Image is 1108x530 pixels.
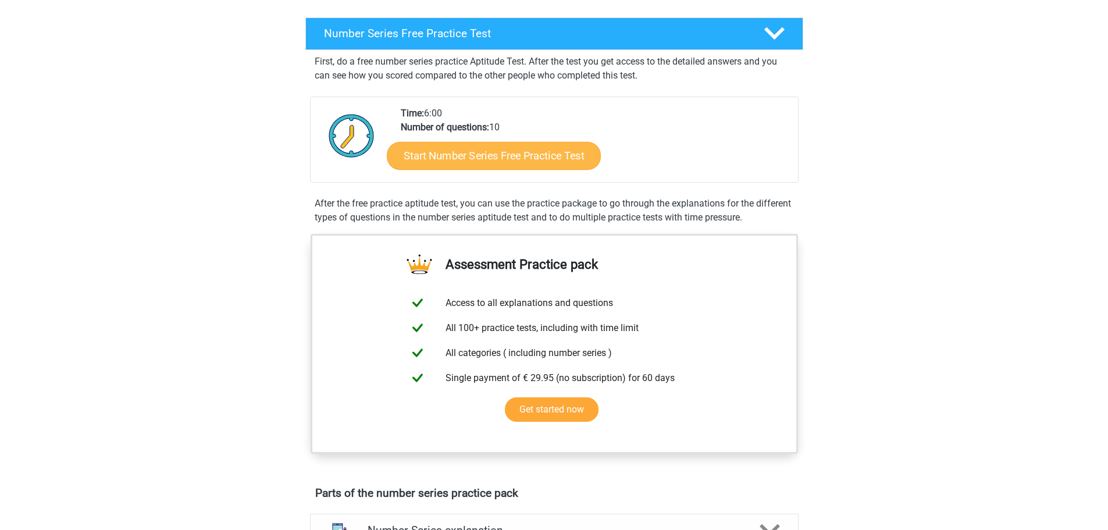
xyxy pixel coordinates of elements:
a: Number Series Free Practice Test [301,17,808,50]
div: After the free practice aptitude test, you can use the practice package to go through the explana... [310,197,799,225]
a: Get started now [505,397,598,422]
b: Time: [401,108,424,119]
img: Clock [322,106,381,165]
div: 6:00 10 [392,106,797,182]
h4: Parts of the number series practice pack [315,486,793,500]
a: Start Number Series Free Practice Test [387,141,601,169]
p: First, do a free number series practice Aptitude Test. After the test you get access to the detai... [315,55,794,83]
b: Number of questions: [401,122,489,133]
h4: Number Series Free Practice Test [324,27,745,40]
